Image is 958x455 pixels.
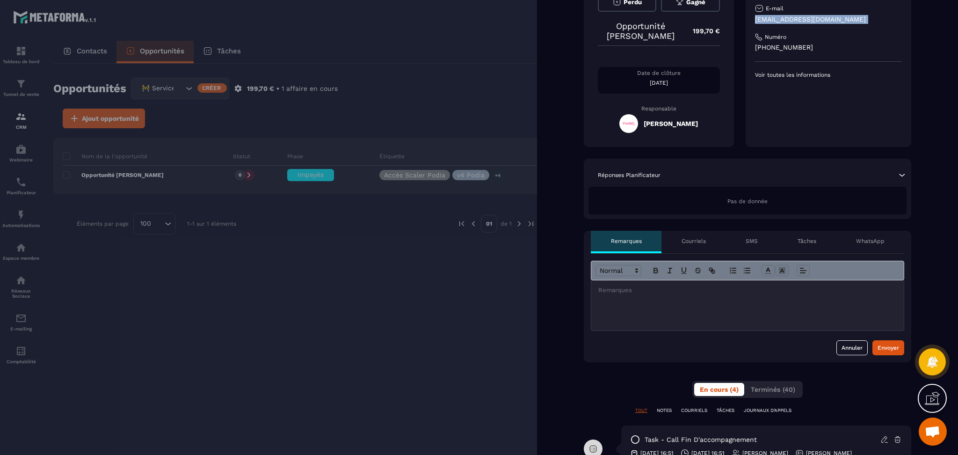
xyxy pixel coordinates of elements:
button: Envoyer [872,340,904,355]
p: [EMAIL_ADDRESS][DOMAIN_NAME] [755,15,902,24]
p: Réponses Planificateur [598,171,660,179]
p: E-mail [766,5,784,12]
p: Tâches [798,237,816,245]
p: Date de clôture [598,69,720,77]
p: Voir toutes les informations [755,71,902,79]
p: COURRIELS [681,407,707,414]
p: WhatsApp [856,237,885,245]
p: JOURNAUX D'APPELS [744,407,791,414]
p: [PHONE_NUMBER] [755,43,902,52]
p: TOUT [635,407,647,414]
p: task - Call fin d'accompagnement [645,435,757,444]
span: Terminés (40) [751,386,795,393]
h5: [PERSON_NAME] [644,120,698,127]
span: En cours (4) [700,386,739,393]
p: [DATE] [598,79,720,87]
span: Pas de donnée [727,198,768,205]
p: Opportunité [PERSON_NAME] [598,21,683,41]
button: Annuler [836,340,868,355]
p: Remarques [611,237,642,245]
p: Courriels [682,237,706,245]
p: TÂCHES [717,407,734,414]
button: En cours (4) [694,383,744,396]
p: 199,70 € [683,22,720,40]
p: NOTES [657,407,672,414]
div: Envoyer [878,343,899,352]
button: Terminés (40) [745,383,801,396]
p: SMS [746,237,758,245]
a: Ouvrir le chat [919,418,947,446]
p: Numéro [765,33,786,41]
p: Responsable [598,105,720,112]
